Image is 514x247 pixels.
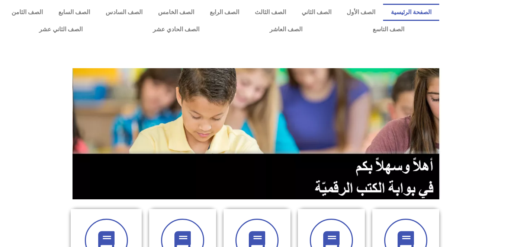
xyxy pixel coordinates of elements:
[202,4,247,21] a: الصف الرابع
[294,4,339,21] a: الصف الثاني
[234,21,337,38] a: الصف العاشر
[247,4,294,21] a: الصف الثالث
[4,4,51,21] a: الصف الثامن
[98,4,150,21] a: الصف السادس
[339,4,383,21] a: الصف الأول
[337,21,439,38] a: الصف التاسع
[118,21,234,38] a: الصف الحادي عشر
[51,4,98,21] a: الصف السابع
[4,21,118,38] a: الصف الثاني عشر
[150,4,202,21] a: الصف الخامس
[383,4,439,21] a: الصفحة الرئيسية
